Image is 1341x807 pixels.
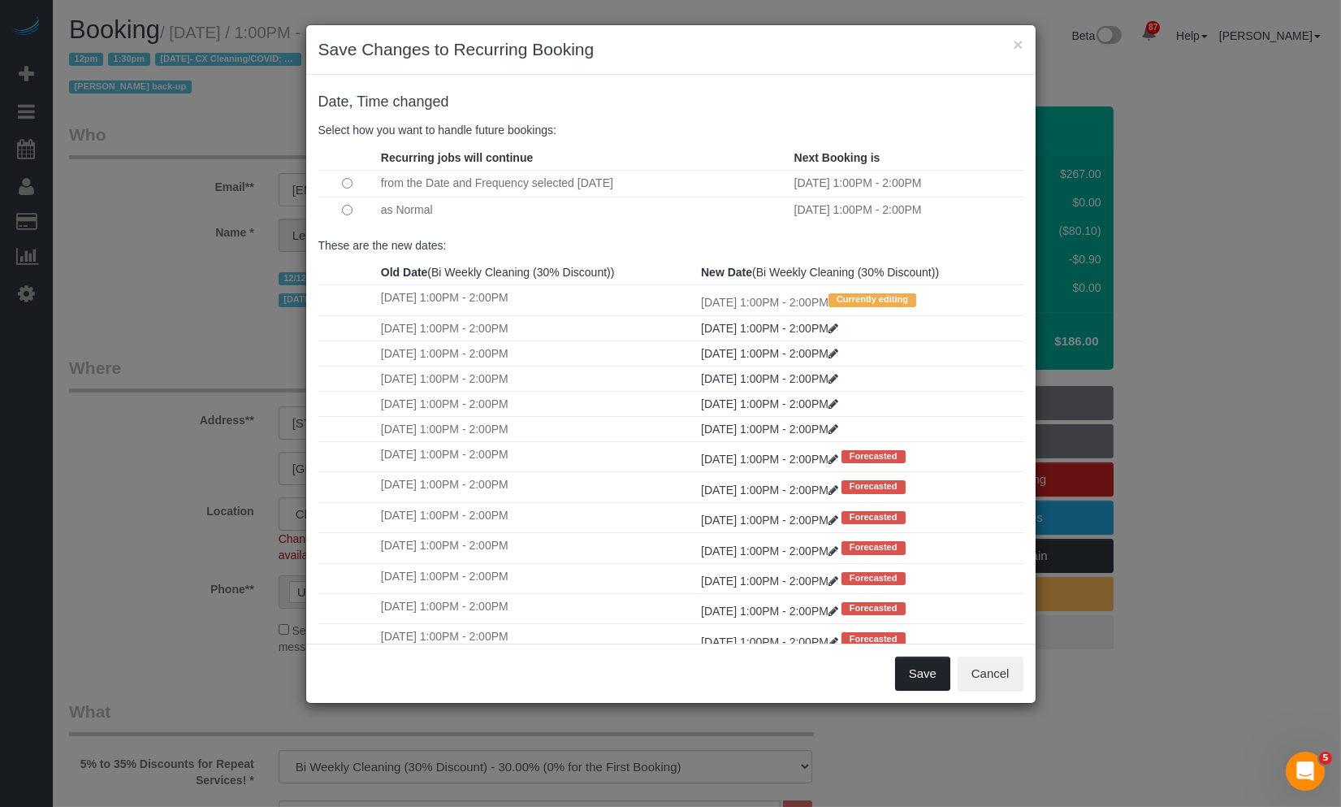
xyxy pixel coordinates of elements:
strong: Recurring jobs will continue [381,151,533,164]
span: Forecasted [841,572,906,585]
td: [DATE] 1:00PM - 2:00PM [377,341,697,366]
span: Forecasted [841,632,906,645]
span: Forecasted [841,511,906,524]
a: [DATE] 1:00PM - 2:00PM [701,484,841,497]
strong: New Date [701,266,752,279]
td: from the Date and Frequency selected [DATE] [377,170,790,197]
td: [DATE] 1:00PM - 2:00PM [377,315,697,341]
iframe: Intercom live chat [1286,752,1325,791]
a: [DATE] 1:00PM - 2:00PM [701,397,838,410]
td: [DATE] 1:00PM - 2:00PM [377,391,697,416]
span: Forecasted [841,450,906,463]
td: [DATE] 1:00PM - 2:00PM [377,441,697,471]
a: [DATE] 1:00PM - 2:00PM [701,453,841,466]
a: [DATE] 1:00PM - 2:00PM [701,372,838,385]
td: [DATE] 1:00PM - 2:00PM [697,285,1023,315]
td: [DATE] 1:00PM - 2:00PM [377,533,697,563]
span: Forecasted [841,480,906,493]
a: [DATE] 1:00PM - 2:00PM [701,575,841,588]
a: [DATE] 1:00PM - 2:00PM [701,423,838,436]
a: [DATE] 1:00PM - 2:00PM [701,322,838,335]
p: These are the new dates: [318,237,1023,254]
th: (Bi Weekly Cleaning (30% Discount)) [377,260,697,285]
td: [DATE] 1:00PM - 2:00PM [377,563,697,593]
strong: Next Booking is [794,151,880,164]
button: Cancel [958,657,1023,691]
p: Select how you want to handle future bookings: [318,122,1023,138]
td: [DATE] 1:00PM - 2:00PM [377,285,697,315]
h3: Save Changes to Recurring Booking [318,37,1023,62]
span: 5 [1319,752,1332,765]
span: Forecasted [841,541,906,554]
span: Currently editing [828,293,916,306]
td: as Normal [377,197,790,223]
button: × [1013,36,1023,53]
strong: Old Date [381,266,428,279]
td: [DATE] 1:00PM - 2:00PM [377,624,697,654]
td: [DATE] 1:00PM - 2:00PM [377,502,697,532]
td: [DATE] 1:00PM - 2:00PM [790,170,1023,197]
a: [DATE] 1:00PM - 2:00PM [701,605,841,618]
td: [DATE] 1:00PM - 2:00PM [377,593,697,623]
button: Save [895,657,950,691]
span: Forecasted [841,602,906,615]
a: [DATE] 1:00PM - 2:00PM [701,545,841,558]
th: (Bi Weekly Cleaning (30% Discount)) [697,260,1023,285]
td: [DATE] 1:00PM - 2:00PM [377,416,697,441]
a: [DATE] 1:00PM - 2:00PM [701,514,841,527]
h4: changed [318,94,1023,111]
td: [DATE] 1:00PM - 2:00PM [377,472,697,502]
td: [DATE] 1:00PM - 2:00PM [790,197,1023,223]
a: [DATE] 1:00PM - 2:00PM [701,636,841,649]
a: [DATE] 1:00PM - 2:00PM [701,347,838,360]
td: [DATE] 1:00PM - 2:00PM [377,366,697,391]
span: Date, Time [318,93,389,110]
